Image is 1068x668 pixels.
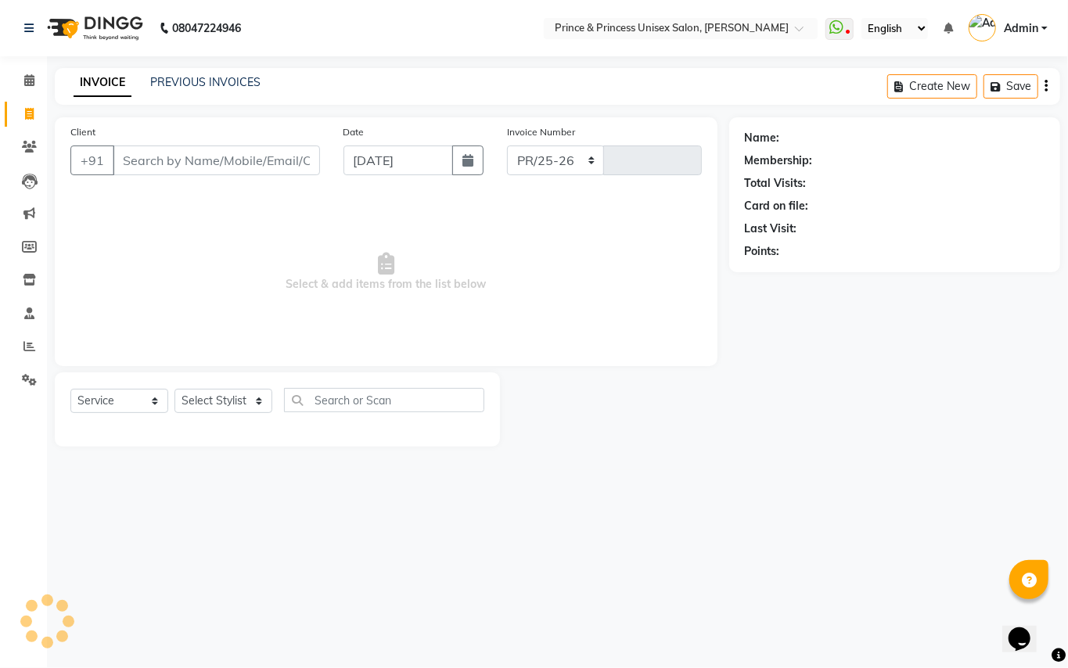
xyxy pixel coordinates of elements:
[507,125,575,139] label: Invoice Number
[745,130,780,146] div: Name:
[1004,20,1038,37] span: Admin
[40,6,147,50] img: logo
[70,145,114,175] button: +91
[887,74,977,99] button: Create New
[983,74,1038,99] button: Save
[74,69,131,97] a: INVOICE
[343,125,365,139] label: Date
[113,145,320,175] input: Search by Name/Mobile/Email/Code
[745,221,797,237] div: Last Visit:
[745,153,813,169] div: Membership:
[70,125,95,139] label: Client
[745,243,780,260] div: Points:
[150,75,261,89] a: PREVIOUS INVOICES
[969,14,996,41] img: Admin
[284,388,484,412] input: Search or Scan
[745,175,807,192] div: Total Visits:
[1002,605,1052,652] iframe: chat widget
[172,6,241,50] b: 08047224946
[70,194,702,350] span: Select & add items from the list below
[745,198,809,214] div: Card on file:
